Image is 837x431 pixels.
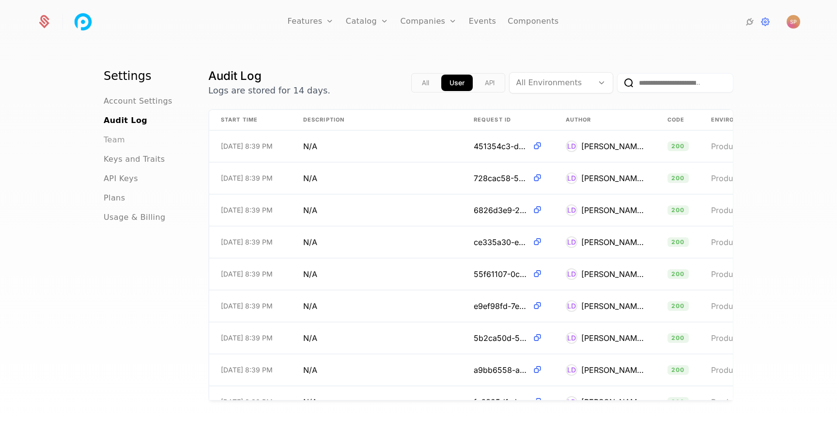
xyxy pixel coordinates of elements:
[581,204,644,216] div: [PERSON_NAME]
[667,333,689,343] span: 200
[104,134,125,146] a: Team
[303,268,317,280] span: N/A
[711,237,751,247] span: Production
[303,300,317,312] span: N/A
[104,154,165,165] a: Keys and Traits
[711,141,751,151] span: Production
[711,365,751,375] span: Production
[667,205,689,215] span: 200
[656,110,699,130] th: Code
[221,301,273,311] span: [DATE] 8:39 PM
[566,140,577,152] div: LD
[474,268,528,280] span: 55f61107-0c57-4966-956e-fc36fbf37bf3
[581,140,644,152] div: [PERSON_NAME]
[474,204,528,216] span: 6826d3e9-2531-4c88-9a34-9e0c8ab51602
[581,172,644,184] div: [PERSON_NAME]
[292,110,462,130] th: Description
[221,397,273,407] span: [DATE] 8:38 PM
[441,75,473,91] button: app
[221,237,273,247] span: [DATE] 8:39 PM
[566,300,577,312] div: LD
[208,84,330,97] p: Logs are stored for 14 days.
[566,172,577,184] div: LD
[566,236,577,248] div: LD
[104,173,138,185] a: API Keys
[581,236,644,248] div: [PERSON_NAME]
[566,332,577,344] div: LD
[221,173,273,183] span: [DATE] 8:39 PM
[221,333,273,343] span: [DATE] 8:39 PM
[474,300,528,312] span: e9ef98fd-7ec0-4449-a35d-3aa11b063bea
[303,140,317,152] span: N/A
[581,332,644,344] div: [PERSON_NAME]
[104,115,147,126] a: Audit Log
[699,110,796,130] th: Environment
[411,73,505,92] div: Text alignment
[787,15,800,29] button: Open user button
[303,332,317,344] span: N/A
[303,204,317,216] span: N/A
[462,110,554,130] th: Request ID
[474,236,528,248] span: ce335a30-e818-435a-a020-da7500849068
[208,68,330,84] h1: Audit Log
[303,236,317,248] span: N/A
[303,172,317,184] span: N/A
[474,396,528,408] span: fe6895d1-de87-49be-b5d5-701233bdbf13
[72,10,95,33] img: Pagos
[711,333,751,343] span: Production
[711,269,751,279] span: Production
[303,364,317,376] span: N/A
[566,364,577,376] div: LD
[209,110,292,130] th: Start Time
[744,16,756,28] a: Integrations
[667,237,689,247] span: 200
[667,269,689,279] span: 200
[474,172,528,184] span: 728cac58-51f8-41ba-8980-e1d7179b8299
[759,16,771,28] a: Settings
[667,173,689,183] span: 200
[667,397,689,407] span: 200
[474,332,528,344] span: 5b2ca50d-54f1-4656-8f6c-47737db24278
[711,301,751,311] span: Production
[104,95,172,107] a: Account Settings
[667,365,689,375] span: 200
[711,205,751,215] span: Production
[477,75,503,91] button: api
[787,15,800,29] img: Simon Persson
[566,268,577,280] div: LD
[667,301,689,311] span: 200
[581,268,644,280] div: [PERSON_NAME]
[221,365,273,375] span: [DATE] 8:39 PM
[221,205,273,215] span: [DATE] 8:39 PM
[104,212,166,223] a: Usage & Billing
[104,68,185,223] nav: Main
[581,396,644,408] div: [PERSON_NAME]
[221,269,273,279] span: [DATE] 8:39 PM
[474,364,528,376] span: a9bb6558-a762-4499-86e6-45b5711b0c93
[104,68,185,84] h1: Settings
[581,364,644,376] div: [PERSON_NAME]
[414,75,437,91] button: all
[667,141,689,151] span: 200
[474,140,528,152] span: 451354c3-d801-4527-9b93-b901a2ebcd91
[303,396,317,408] span: N/A
[566,204,577,216] div: LD
[711,397,751,407] span: Production
[104,192,125,204] a: Plans
[711,173,751,183] span: Production
[566,396,577,408] div: LD
[221,141,273,151] span: [DATE] 8:39 PM
[581,300,644,312] div: [PERSON_NAME]
[554,110,656,130] th: Author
